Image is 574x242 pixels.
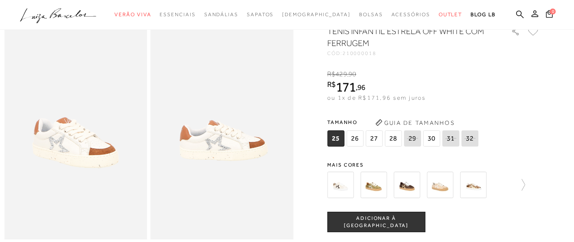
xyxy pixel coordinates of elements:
a: noSubCategoriesText [359,7,383,23]
img: TÊNIS INFANTIL ESTRELA HAZELNUT [427,172,453,198]
span: Tamanho [327,116,480,129]
i: R$ [327,81,336,88]
span: ou 1x de R$171,96 sem juros [327,94,426,101]
span: Sapatos [247,12,274,17]
div: CÓD: [327,51,497,56]
span: Essenciais [160,12,195,17]
a: noSubCategoriesText [160,7,195,23]
span: 29 [404,130,421,147]
span: 171 [336,79,356,95]
span: 30 [423,130,440,147]
a: noSubCategoriesText [247,7,274,23]
span: 96 [357,83,366,92]
span: Outlet [439,12,463,17]
span: Acessórios [391,12,430,17]
span: Verão Viva [114,12,151,17]
span: Bolsas [359,12,383,17]
span: 0 [550,9,556,14]
button: ADICIONAR À [GEOGRAPHIC_DATA] [327,212,425,232]
span: 90 [348,70,356,78]
span: 210000018 [343,50,377,56]
a: BLOG LB [471,7,495,23]
span: [DEMOGRAPHIC_DATA] [282,12,351,17]
h1: TÊNIS INFANTIL ESTRELA OFF WHITE COM FERRUGEM [327,25,487,49]
button: Guia de Tamanhos [372,116,457,130]
img: TÊNIS INFANTIL ESTRELA METALIZADO BRONZE [460,172,486,198]
i: R$ [327,70,335,78]
span: 27 [366,130,383,147]
span: 31 [442,130,459,147]
a: noSubCategoriesText [204,7,238,23]
img: TÊNIS INFANTIL ESTRELA CAFÉ [394,172,420,198]
span: 429 [335,70,347,78]
span: 26 [346,130,363,147]
a: noSubCategoriesText [114,7,151,23]
img: image [4,25,147,239]
button: 0 [543,9,555,21]
i: , [356,84,366,91]
img: TÊNIS INFANTIL ESTRELA OFF WHITE [327,172,354,198]
span: ADICIONAR À [GEOGRAPHIC_DATA] [328,215,425,230]
a: noSubCategoriesText [282,7,351,23]
i: , [347,70,357,78]
span: BLOG LB [471,12,495,17]
a: noSubCategoriesText [439,7,463,23]
img: TÊNIS INFANTIL ESTRELA OLIVA [360,172,387,198]
span: 28 [385,130,402,147]
a: noSubCategoriesText [391,7,430,23]
span: 32 [461,130,478,147]
img: image [151,25,294,239]
span: Sandálias [204,12,238,17]
span: 25 [327,130,344,147]
span: Mais cores [327,162,540,167]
